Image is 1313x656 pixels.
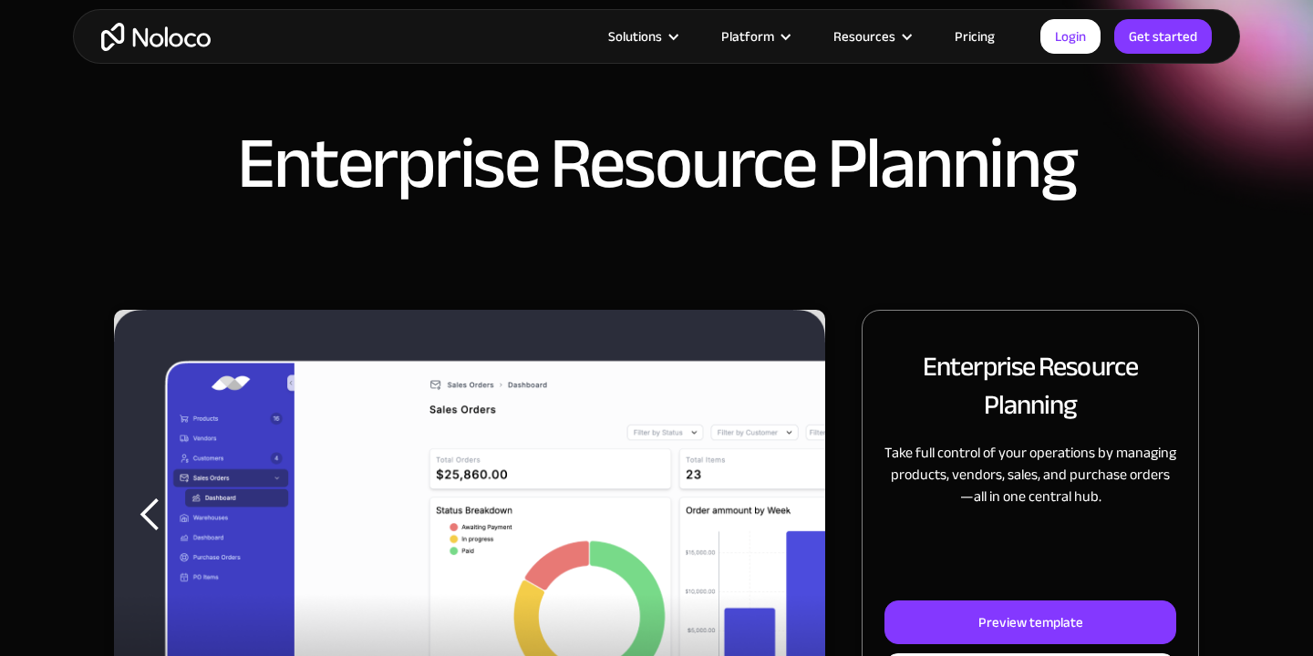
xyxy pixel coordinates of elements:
[1040,19,1101,54] a: Login
[833,25,895,48] div: Resources
[884,600,1176,644] a: Preview template
[608,25,662,48] div: Solutions
[884,442,1176,507] p: Take full control of your operations by managing products, vendors, sales, and purchase orders—al...
[721,25,774,48] div: Platform
[237,128,1075,200] h1: Enterprise Resource Planning
[884,347,1176,424] h2: Enterprise Resource Planning
[1114,19,1212,54] a: Get started
[811,25,932,48] div: Resources
[978,610,1083,634] div: Preview template
[585,25,698,48] div: Solutions
[698,25,811,48] div: Platform
[101,23,211,51] a: home
[932,25,1018,48] a: Pricing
